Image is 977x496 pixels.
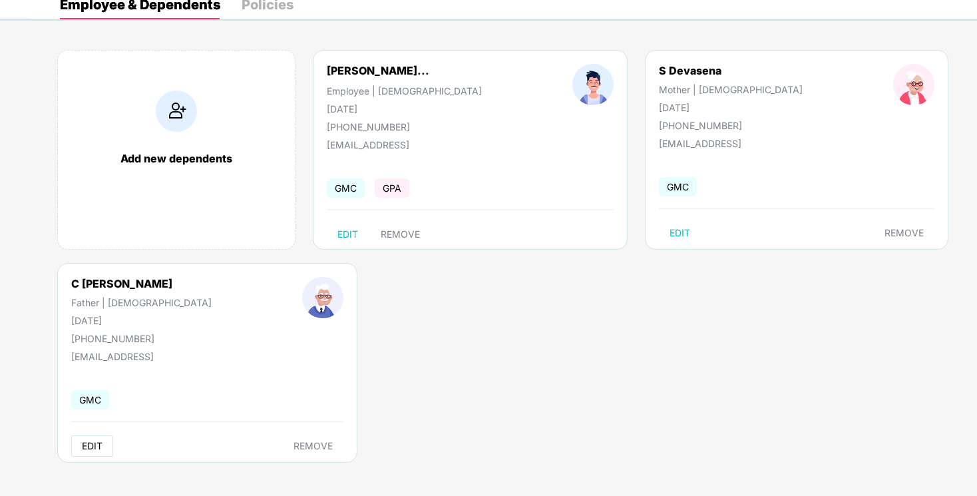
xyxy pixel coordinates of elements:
[381,229,420,240] span: REMOVE
[327,103,482,115] div: [DATE]
[659,102,803,113] div: [DATE]
[71,390,109,409] span: GMC
[327,85,482,97] div: Employee | [DEMOGRAPHIC_DATA]
[71,315,212,326] div: [DATE]
[156,91,197,132] img: addIcon
[659,222,701,244] button: EDIT
[659,138,792,149] div: [EMAIL_ADDRESS]
[659,64,803,77] div: S Devasena
[370,224,431,245] button: REMOVE
[82,441,102,451] span: EDIT
[71,435,113,457] button: EDIT
[572,64,614,105] img: profileImage
[375,178,409,198] span: GPA
[327,178,365,198] span: GMC
[71,152,282,165] div: Add new dependents
[293,441,333,451] span: REMOVE
[659,84,803,95] div: Mother | [DEMOGRAPHIC_DATA]
[71,333,212,344] div: [PHONE_NUMBER]
[337,229,358,240] span: EDIT
[893,64,934,105] img: profileImage
[659,177,697,196] span: GMC
[670,228,690,238] span: EDIT
[327,139,460,150] div: [EMAIL_ADDRESS]
[874,222,934,244] button: REMOVE
[71,277,212,290] div: C [PERSON_NAME]
[327,224,369,245] button: EDIT
[884,228,924,238] span: REMOVE
[71,351,204,362] div: [EMAIL_ADDRESS]
[327,64,429,77] div: [PERSON_NAME]...
[302,277,343,318] img: profileImage
[71,297,212,308] div: Father | [DEMOGRAPHIC_DATA]
[327,121,482,132] div: [PHONE_NUMBER]
[659,120,803,131] div: [PHONE_NUMBER]
[283,435,343,457] button: REMOVE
